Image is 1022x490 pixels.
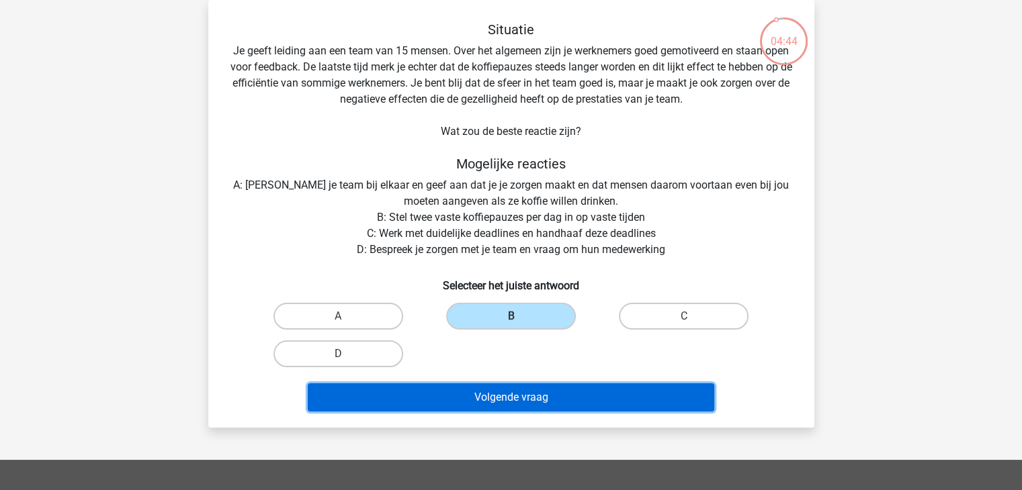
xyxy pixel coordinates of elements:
div: Je geeft leiding aan een team van 15 mensen. Over het algemeen zijn je werknemers goed gemotiveer... [214,21,809,417]
label: A [273,303,403,330]
h5: Mogelijke reacties [230,156,793,172]
h5: Situatie [230,21,793,38]
label: D [273,340,403,367]
div: 04:44 [759,16,809,50]
button: Volgende vraag [308,383,714,411]
h6: Selecteer het juiste antwoord [230,268,793,292]
label: C [619,303,749,330]
label: B [446,303,576,330]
